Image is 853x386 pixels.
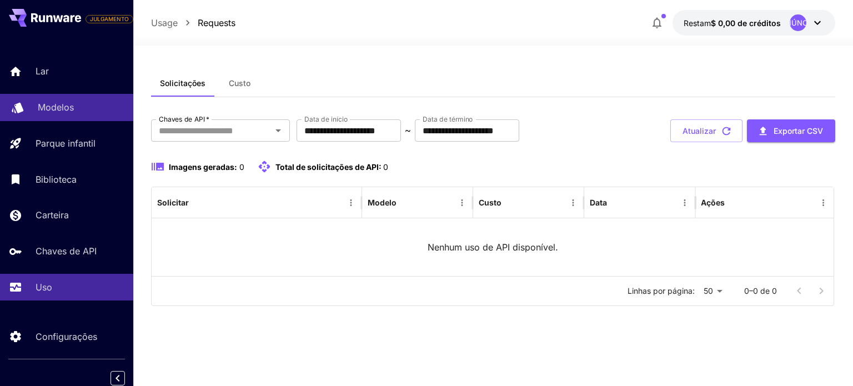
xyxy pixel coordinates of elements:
[704,286,713,295] font: 50
[229,78,250,88] font: Custo
[38,102,74,113] font: Modelos
[159,115,205,123] font: Chaves de API
[368,198,397,207] font: Modelo
[398,195,413,210] button: Organizar
[343,195,359,210] button: Menu
[815,195,831,210] button: Menu
[36,331,97,342] font: Configurações
[774,126,823,136] font: Exportar CSV
[701,198,725,207] font: Ações
[670,119,742,142] button: Atualizar
[160,78,205,88] font: Solicitações
[677,195,693,210] button: Menu
[608,195,624,210] button: Organizar
[503,195,518,210] button: Organizar
[383,162,388,172] font: 0
[275,162,382,172] font: Total de solicitações de API:
[711,18,781,28] font: $ 0,00 de créditos
[151,16,178,29] a: Usage
[479,198,501,207] font: Custo
[36,66,49,77] font: Lar
[454,195,470,210] button: Menu
[673,10,835,36] button: $ 0,00ANÚNCIO
[36,209,69,220] font: Carteira
[428,242,558,253] font: Nenhum uso de API disponível.
[405,125,411,136] font: ~
[36,174,77,185] font: Biblioteca
[111,371,125,385] button: Recolher barra lateral
[36,138,96,149] font: Parque infantil
[423,115,473,123] font: Data de término
[270,123,286,138] button: Abrir
[565,195,581,210] button: Menu
[684,17,781,29] div: $ 0,00
[90,16,129,22] font: JULGAMENTO
[628,286,695,295] font: Linhas por página:
[684,18,711,28] font: Restam
[239,162,244,172] font: 0
[590,198,607,207] font: Data
[744,286,777,295] font: 0–0 de 0
[198,16,235,29] a: Requests
[86,12,133,26] span: Adicione seu cartão de pagamento para habilitar a funcionalidade completa da plataforma.
[304,115,348,123] font: Data de início
[683,126,716,136] font: Atualizar
[747,119,835,142] button: Exportar CSV
[36,245,97,257] font: Chaves de API
[36,282,52,293] font: Uso
[781,18,815,27] font: ANÚNCIO
[151,16,235,29] nav: migalha de pão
